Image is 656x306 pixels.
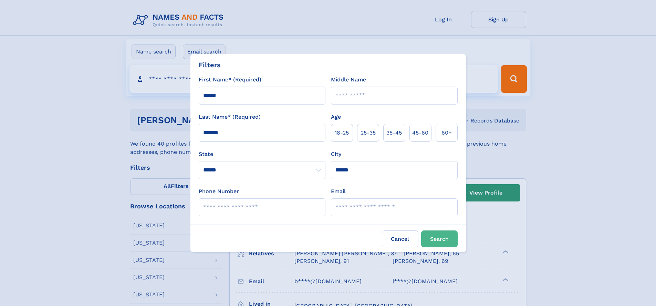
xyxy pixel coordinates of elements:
[441,129,452,137] span: 60+
[199,60,221,70] div: Filters
[199,113,261,121] label: Last Name* (Required)
[382,230,418,247] label: Cancel
[199,150,325,158] label: State
[331,150,341,158] label: City
[361,129,376,137] span: 25‑35
[199,76,261,84] label: First Name* (Required)
[412,129,428,137] span: 45‑60
[331,187,346,196] label: Email
[331,76,366,84] label: Middle Name
[335,129,349,137] span: 18‑25
[199,187,239,196] label: Phone Number
[331,113,341,121] label: Age
[421,230,458,247] button: Search
[386,129,402,137] span: 35‑45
